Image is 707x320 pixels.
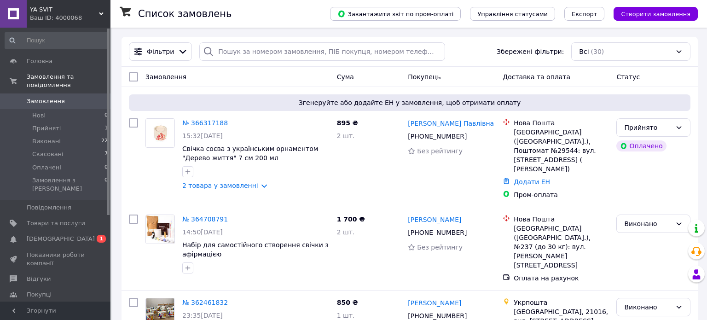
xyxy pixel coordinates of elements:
[624,219,672,229] div: Виконано
[337,10,453,18] span: Завантажити звіт по пром-оплаті
[579,47,589,56] span: Всі
[514,178,550,186] a: Додати ЕН
[5,32,109,49] input: Пошук
[27,251,85,268] span: Показники роботи компанії
[337,299,358,306] span: 850 ₴
[503,73,570,81] span: Доставка та оплата
[182,215,228,223] a: № 364708791
[408,215,461,224] a: [PERSON_NAME]
[591,48,604,55] span: (30)
[616,73,640,81] span: Статус
[138,8,232,19] h1: Список замовлень
[624,302,672,312] div: Виконано
[27,235,95,243] span: [DEMOGRAPHIC_DATA]
[337,73,354,81] span: Cума
[564,7,605,21] button: Експорт
[146,215,174,244] img: Фото товару
[572,11,597,17] span: Експорт
[104,111,108,120] span: 0
[104,124,108,133] span: 1
[97,235,106,243] span: 1
[32,111,46,120] span: Нові
[614,7,698,21] button: Створити замовлення
[182,228,223,236] span: 14:50[DATE]
[406,226,469,239] div: [PHONE_NUMBER]
[408,119,494,128] a: [PERSON_NAME] Павлівна
[514,118,609,128] div: Нова Пошта
[406,130,469,143] div: [PHONE_NUMBER]
[514,273,609,283] div: Оплата на рахунок
[330,7,461,21] button: Завантажити звіт по пром-оплаті
[337,132,355,140] span: 2 шт.
[337,228,355,236] span: 2 шт.
[27,73,110,89] span: Замовлення та повідомлення
[182,241,329,258] a: Набір для самостійного створення свічки з афірмацією
[182,145,318,162] a: Свічка соєва з українським орнаментом "Дерево життя" 7 см 200 мл
[624,122,672,133] div: Прийнято
[182,299,228,306] a: № 362461832
[514,298,609,307] div: Укрпошта
[616,140,666,151] div: Оплачено
[133,98,687,107] span: Згенеруйте або додайте ЕН у замовлення, щоб отримати оплату
[27,275,51,283] span: Відгуки
[514,215,609,224] div: Нова Пошта
[514,190,609,199] div: Пром-оплата
[27,219,85,227] span: Товари та послуги
[27,97,65,105] span: Замовлення
[182,132,223,140] span: 15:32[DATE]
[27,57,52,65] span: Головна
[27,204,71,212] span: Повідомлення
[145,73,186,81] span: Замовлення
[514,128,609,174] div: [GEOGRAPHIC_DATA] ([GEOGRAPHIC_DATA].), Поштомат №29544: вул. [STREET_ADDRESS] ( [PERSON_NAME])
[101,137,108,145] span: 22
[337,119,358,127] span: 895 ₴
[199,42,445,61] input: Пошук за номером замовлення, ПІБ покупця, номером телефону, Email, номером накладної
[497,47,564,56] span: Збережені фільтри:
[182,312,223,319] span: 23:35[DATE]
[30,14,110,22] div: Ваш ID: 4000068
[104,163,108,172] span: 0
[147,47,174,56] span: Фільтри
[337,312,355,319] span: 1 шт.
[30,6,99,14] span: YA SVIT
[408,73,440,81] span: Покупець
[621,11,690,17] span: Створити замовлення
[182,119,228,127] a: № 366317188
[477,11,548,17] span: Управління статусами
[417,147,463,155] span: Без рейтингу
[32,163,61,172] span: Оплачені
[470,7,555,21] button: Управління статусами
[104,176,108,193] span: 0
[182,182,258,189] a: 2 товара у замовленні
[146,119,174,147] img: Фото товару
[32,150,64,158] span: Скасовані
[408,298,461,308] a: [PERSON_NAME]
[27,291,52,299] span: Покупці
[514,224,609,270] div: [GEOGRAPHIC_DATA] ([GEOGRAPHIC_DATA].), №237 (до 30 кг): вул. [PERSON_NAME][STREET_ADDRESS]
[604,10,698,17] a: Створити замовлення
[32,176,104,193] span: Замовлення з [PERSON_NAME]
[337,215,365,223] span: 1 700 ₴
[145,118,175,148] a: Фото товару
[417,244,463,251] span: Без рейтингу
[104,150,108,158] span: 7
[32,124,61,133] span: Прийняті
[32,137,61,145] span: Виконані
